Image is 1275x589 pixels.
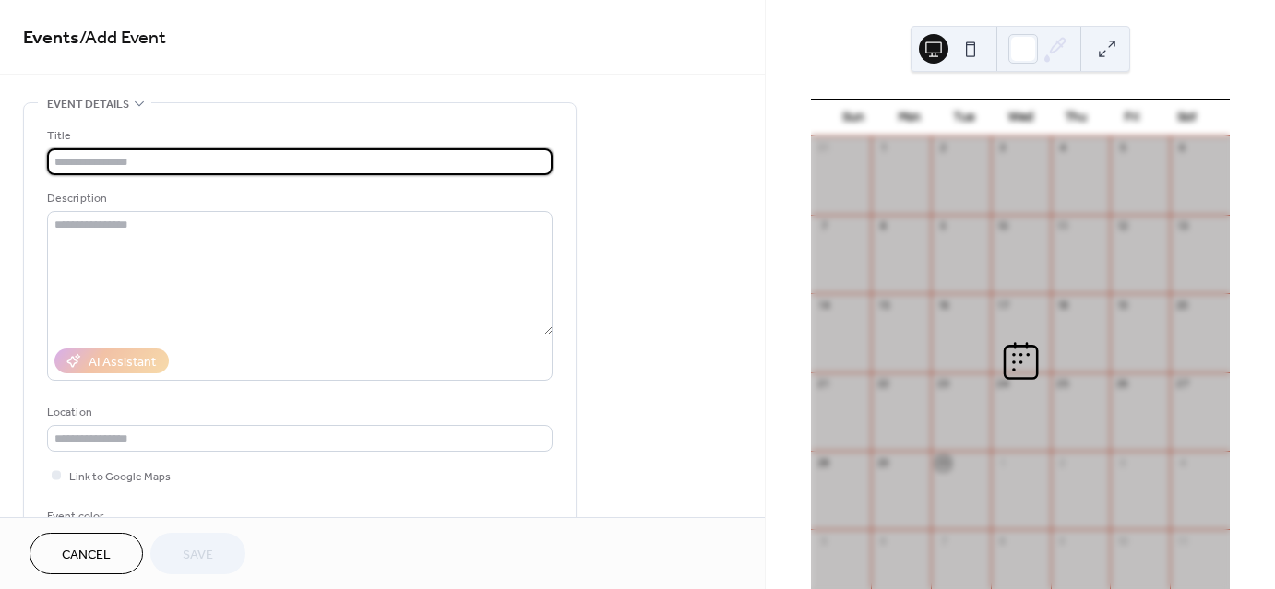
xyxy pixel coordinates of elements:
div: 7 [816,220,830,234]
div: 23 [936,378,950,392]
div: 22 [876,378,890,392]
div: 4 [1056,142,1070,156]
div: 6 [1175,142,1189,156]
div: Sun [826,100,881,136]
span: Cancel [62,546,111,565]
div: Mon [881,100,936,136]
div: 28 [816,456,830,470]
div: Sat [1160,100,1215,136]
div: 5 [816,535,830,548]
div: 11 [1056,220,1070,234]
div: 8 [876,220,890,234]
div: 20 [1175,299,1189,312]
div: 3 [996,142,1010,156]
div: 7 [936,535,950,548]
div: 30 [936,456,950,470]
div: 6 [876,535,890,548]
div: 8 [996,535,1010,548]
div: 18 [1056,299,1070,312]
div: Location [47,403,549,422]
div: 26 [1115,378,1129,392]
div: Wed [993,100,1048,136]
div: Event color [47,507,185,526]
div: 1 [996,456,1010,470]
div: 1 [876,142,890,156]
button: Cancel [30,533,143,574]
div: 2 [1056,456,1070,470]
div: 3 [1115,456,1129,470]
div: 10 [1115,535,1129,548]
span: Link to Google Maps [69,467,171,487]
div: 9 [936,220,950,234]
a: Events [23,20,79,56]
div: 16 [936,299,950,312]
div: 19 [1115,299,1129,312]
div: 27 [1175,378,1189,392]
div: 4 [1175,456,1189,470]
div: 17 [996,299,1010,312]
div: 11 [1175,535,1189,548]
div: 14 [816,299,830,312]
div: Description [47,189,549,208]
div: 12 [1115,220,1129,234]
div: Thu [1048,100,1103,136]
div: 2 [936,142,950,156]
div: 15 [876,299,890,312]
div: 31 [816,142,830,156]
div: Tue [937,100,993,136]
div: 9 [1056,535,1070,548]
div: 25 [1056,378,1070,392]
div: 21 [816,378,830,392]
div: 24 [996,378,1010,392]
div: 13 [1175,220,1189,234]
div: 5 [1115,142,1129,156]
span: Event details [47,95,129,114]
div: Title [47,126,549,146]
span: / Add Event [79,20,166,56]
div: 29 [876,456,890,470]
div: 10 [996,220,1010,234]
div: Fri [1103,100,1159,136]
